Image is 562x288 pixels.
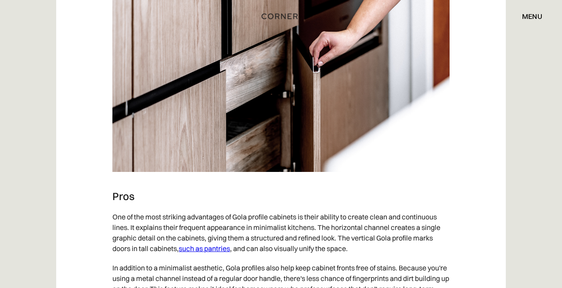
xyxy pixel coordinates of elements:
[112,207,450,258] p: One of the most striking advantages of Gola profile cabinets is their ability to create clean and...
[522,13,542,20] div: menu
[179,244,230,253] a: such as pantries
[259,11,303,22] a: home
[513,9,542,24] div: menu
[112,190,450,203] h3: Pros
